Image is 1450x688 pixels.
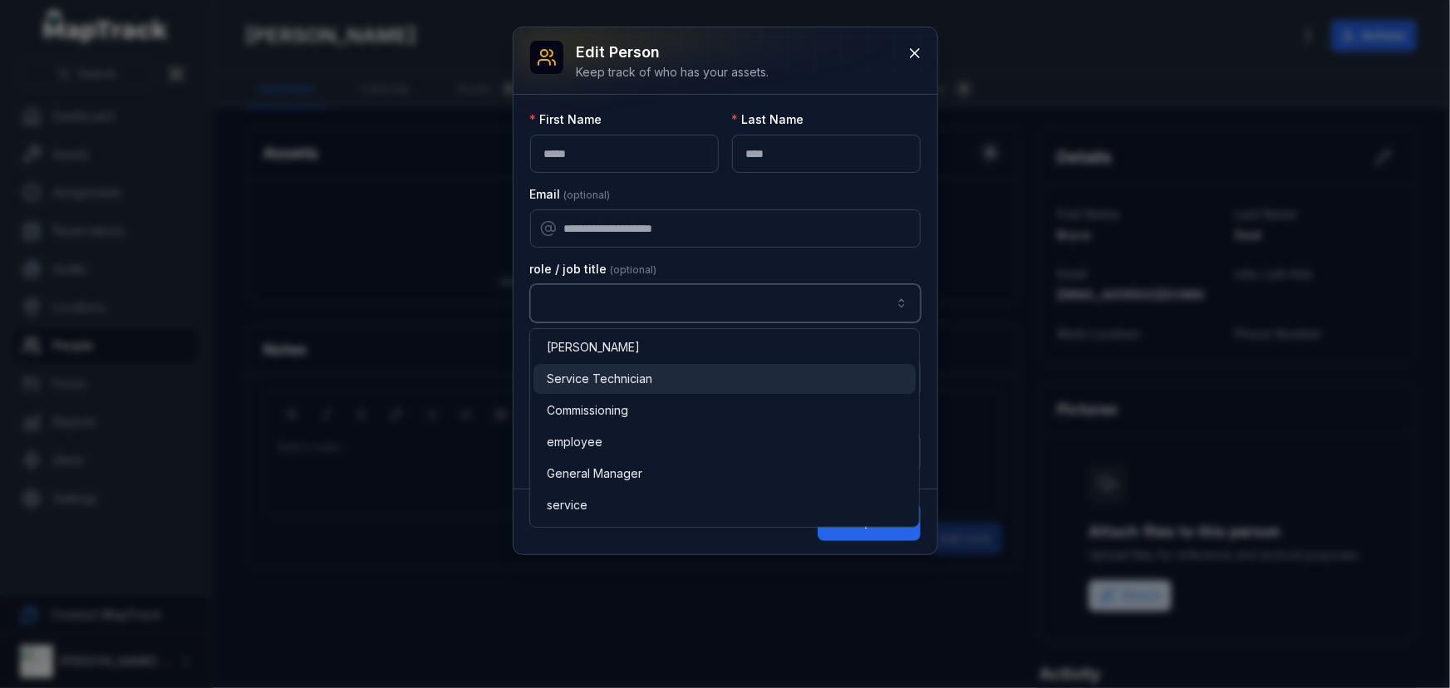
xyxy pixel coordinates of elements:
span: service [547,497,587,514]
span: [PERSON_NAME] [547,339,640,356]
span: Service Technician [547,371,652,387]
span: employee [547,434,602,450]
input: person-edit:cf[9d0596ec-b45f-4a56-8562-a618bb02ca7a]-label [530,284,921,322]
span: Commissioning [547,402,628,419]
span: General Manager [547,465,642,482]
